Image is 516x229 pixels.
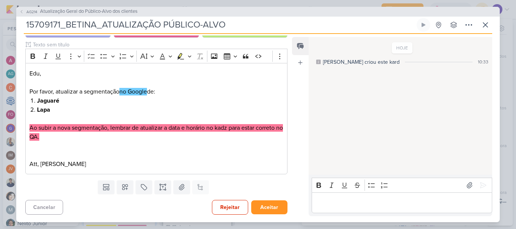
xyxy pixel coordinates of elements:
[420,22,426,28] div: Ligar relógio
[24,18,415,32] input: Kard Sem Título
[478,58,488,65] div: 10:33
[119,88,147,95] mark: no Google
[323,58,400,66] div: [PERSON_NAME] criou este kard
[251,200,287,214] button: Aceitar
[37,97,59,105] strong: Jaguaré
[212,200,248,215] button: Rejeitar
[25,63,287,174] div: Editor editing area: main
[312,192,492,213] div: Editor editing area: main
[29,160,283,169] p: Att, [PERSON_NAME]
[312,178,492,192] div: Editor toolbar
[29,87,283,96] p: Por favor, atualizar a segmentação de:
[25,49,287,63] div: Editor toolbar
[29,69,283,78] p: Edu,
[25,200,63,215] button: Cancelar
[29,124,283,141] mark: Ao subir a nova segmentação, lembrar de atualizar a data e horário no kadz para estar correto no QA.
[31,41,287,49] input: Texto sem título
[37,106,50,114] strong: Lapa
